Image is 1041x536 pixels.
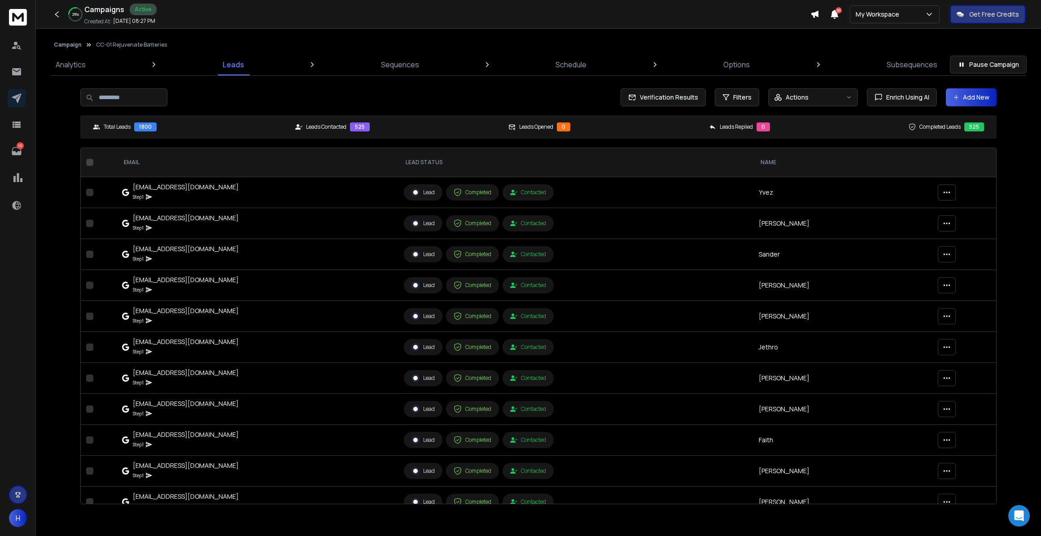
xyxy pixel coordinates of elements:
[883,93,929,102] span: Enrich Using AI
[454,467,491,475] div: Completed
[753,208,933,239] td: [PERSON_NAME]
[56,59,86,70] p: Analytics
[753,239,933,270] td: Sander
[510,189,546,196] div: Contacted
[519,123,553,131] p: Leads Opened
[117,148,398,177] th: EMAIL
[130,4,157,15] div: Active
[919,123,961,131] p: Completed Leads
[557,122,570,131] div: 0
[753,363,933,394] td: [PERSON_NAME]
[454,312,491,320] div: Completed
[9,509,27,527] button: H
[786,93,809,102] p: Actions
[856,10,903,19] p: My Workspace
[510,405,546,413] div: Contacted
[84,4,124,15] h1: Campaigns
[753,301,933,332] td: [PERSON_NAME]
[54,41,82,48] button: Campaign
[133,492,239,501] div: [EMAIL_ADDRESS][DOMAIN_NAME]
[133,399,239,408] div: [EMAIL_ADDRESS][DOMAIN_NAME]
[133,347,144,356] p: Step 1
[969,10,1019,19] p: Get Free Credits
[411,250,435,258] div: Lead
[350,122,370,131] div: 525
[411,374,435,382] div: Lead
[411,343,435,351] div: Lead
[133,223,144,232] p: Step 1
[133,306,239,315] div: [EMAIL_ADDRESS][DOMAIN_NAME]
[510,344,546,351] div: Contacted
[454,343,491,351] div: Completed
[133,440,144,449] p: Step 1
[411,498,435,506] div: Lead
[881,54,943,75] a: Subsequences
[133,368,239,377] div: [EMAIL_ADDRESS][DOMAIN_NAME]
[753,425,933,456] td: Faith
[134,122,157,131] div: 1800
[753,456,933,487] td: [PERSON_NAME]
[454,436,491,444] div: Completed
[835,7,842,13] span: 50
[133,285,144,294] p: Step 1
[133,316,144,325] p: Step 1
[376,54,424,75] a: Sequences
[133,254,144,263] p: Step 1
[17,142,24,149] p: 15
[753,487,933,518] td: [PERSON_NAME]
[510,282,546,289] div: Contacted
[454,405,491,413] div: Completed
[454,281,491,289] div: Completed
[753,177,933,208] td: Yvez
[96,41,167,48] p: CC-01 Rejuvenate Batteries
[133,471,144,480] p: Step 1
[133,183,239,192] div: [EMAIL_ADDRESS][DOMAIN_NAME]
[454,498,491,506] div: Completed
[454,250,491,258] div: Completed
[72,12,79,17] p: 29 %
[133,337,239,346] div: [EMAIL_ADDRESS][DOMAIN_NAME]
[964,122,984,131] div: 525
[757,122,770,131] div: 0
[454,374,491,382] div: Completed
[411,436,435,444] div: Lead
[133,378,144,387] p: Step 1
[133,275,239,284] div: [EMAIL_ADDRESS][DOMAIN_NAME]
[950,56,1027,74] button: Pause Campaign
[718,54,755,75] a: Options
[636,93,698,102] span: Verification Results
[411,188,435,196] div: Lead
[217,54,249,75] a: Leads
[113,17,155,25] p: [DATE] 08:27 PM
[510,220,546,227] div: Contacted
[223,59,244,70] p: Leads
[454,219,491,227] div: Completed
[510,375,546,382] div: Contacted
[733,93,752,102] span: Filters
[510,251,546,258] div: Contacted
[1008,505,1030,527] div: Open Intercom Messenger
[723,59,750,70] p: Options
[510,313,546,320] div: Contacted
[753,148,933,177] th: NAME
[50,54,91,75] a: Analytics
[411,405,435,413] div: Lead
[454,188,491,196] div: Completed
[133,409,144,418] p: Step 1
[381,59,419,70] p: Sequences
[84,18,111,25] p: Created At:
[133,214,239,222] div: [EMAIL_ADDRESS][DOMAIN_NAME]
[133,244,239,253] div: [EMAIL_ADDRESS][DOMAIN_NAME]
[550,54,592,75] a: Schedule
[753,332,933,363] td: Jethro
[867,88,937,106] button: Enrich Using AI
[306,123,346,131] p: Leads Contacted
[133,461,239,470] div: [EMAIL_ADDRESS][DOMAIN_NAME]
[8,142,26,160] a: 15
[946,88,997,106] button: Add New
[398,148,753,177] th: LEAD STATUS
[133,192,144,201] p: Step 1
[720,123,753,131] p: Leads Replied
